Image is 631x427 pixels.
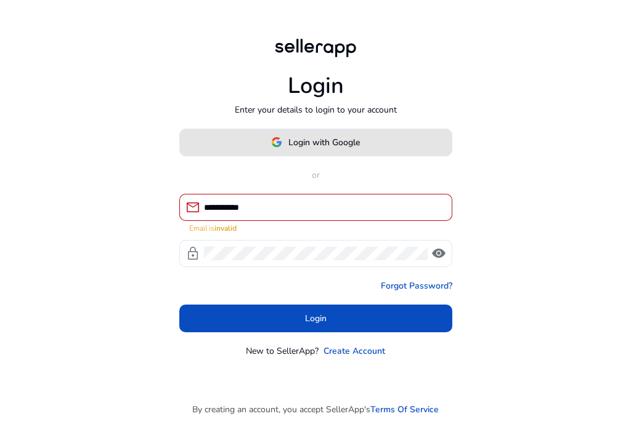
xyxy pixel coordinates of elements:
[431,246,446,261] span: visibility
[189,221,442,234] mat-error: Email is
[305,312,327,325] span: Login
[370,403,439,416] a: Terms Of Service
[185,246,200,261] span: lock
[381,279,452,292] a: Forgot Password?
[288,73,344,99] h1: Login
[179,305,452,332] button: Login
[179,129,452,156] button: Login with Google
[235,103,397,116] p: Enter your details to login to your account
[288,136,360,149] span: Login with Google
[271,137,282,148] img: google-logo.svg
[214,223,237,233] strong: invalid
[246,345,319,357] p: New to SellerApp?
[179,169,452,182] p: or
[185,200,200,215] span: mail
[324,345,385,357] a: Create Account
